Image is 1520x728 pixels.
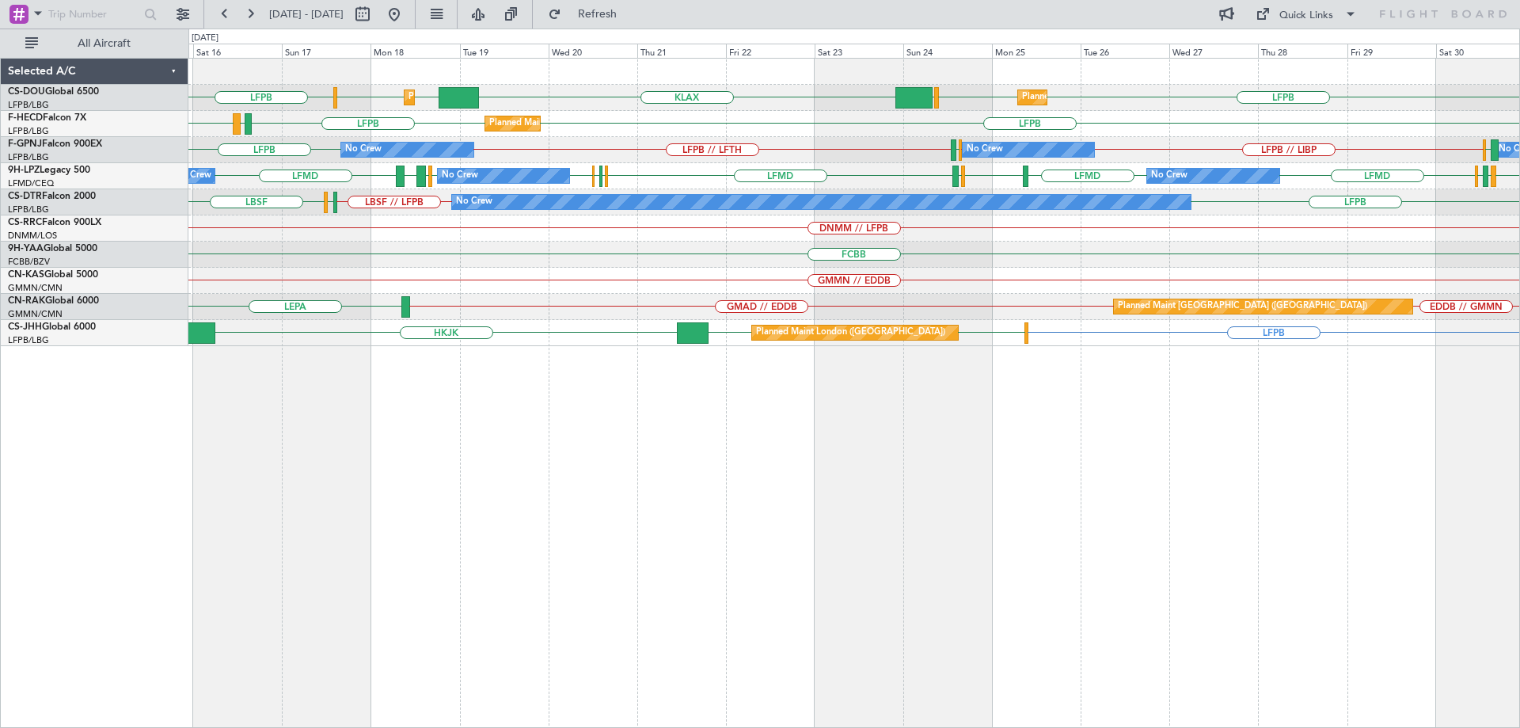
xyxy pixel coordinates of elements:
a: CN-KASGlobal 5000 [8,270,98,280]
span: [DATE] - [DATE] [269,7,344,21]
div: Thu 28 [1258,44,1347,58]
span: F-GPNJ [8,139,42,149]
div: No Crew [967,138,1003,162]
span: CS-RRC [8,218,42,227]
div: No Crew [345,138,382,162]
div: Wed 20 [549,44,637,58]
a: F-HECDFalcon 7X [8,113,86,123]
div: Sat 23 [815,44,903,58]
a: LFMD/CEQ [8,177,54,189]
span: 9H-LPZ [8,166,40,175]
a: LFPB/LBG [8,151,49,163]
div: Mon 18 [370,44,459,58]
span: CN-KAS [8,270,44,280]
div: Sun 24 [903,44,992,58]
span: 9H-YAA [8,244,44,253]
span: CS-JHH [8,322,42,332]
div: Planned Maint [GEOGRAPHIC_DATA] ([GEOGRAPHIC_DATA]) [408,86,658,109]
div: Planned Maint [GEOGRAPHIC_DATA] ([GEOGRAPHIC_DATA]) [1022,86,1271,109]
div: Planned Maint [GEOGRAPHIC_DATA] ([GEOGRAPHIC_DATA]) [489,112,739,135]
div: Tue 19 [460,44,549,58]
div: Fri 29 [1347,44,1436,58]
div: Fri 22 [726,44,815,58]
span: F-HECD [8,113,43,123]
input: Trip Number [48,2,139,26]
a: GMMN/CMN [8,282,63,294]
a: CS-JHHGlobal 6000 [8,322,96,332]
div: Mon 25 [992,44,1081,58]
button: Quick Links [1248,2,1365,27]
div: Sun 17 [282,44,370,58]
a: LFPB/LBG [8,334,49,346]
span: CS-DOU [8,87,45,97]
a: CS-DTRFalcon 2000 [8,192,96,201]
button: All Aircraft [17,31,172,56]
a: 9H-YAAGlobal 5000 [8,244,97,253]
button: Refresh [541,2,636,27]
div: Thu 21 [637,44,726,58]
div: No Crew [1151,164,1187,188]
a: CS-RRCFalcon 900LX [8,218,101,227]
a: F-GPNJFalcon 900EX [8,139,102,149]
div: [DATE] [192,32,218,45]
div: Sat 16 [193,44,282,58]
a: CN-RAKGlobal 6000 [8,296,99,306]
a: LFPB/LBG [8,99,49,111]
div: No Crew [442,164,478,188]
div: Planned Maint London ([GEOGRAPHIC_DATA]) [756,321,945,345]
span: All Aircraft [41,38,167,49]
div: Wed 27 [1169,44,1258,58]
a: 9H-LPZLegacy 500 [8,166,90,175]
span: Refresh [564,9,631,20]
a: LFPB/LBG [8,204,49,215]
span: CS-DTR [8,192,42,201]
div: No Crew [456,190,492,214]
a: GMMN/CMN [8,308,63,320]
a: LFPB/LBG [8,125,49,137]
div: Planned Maint [GEOGRAPHIC_DATA] ([GEOGRAPHIC_DATA]) [1118,295,1367,318]
div: Tue 26 [1081,44,1169,58]
a: FCBB/BZV [8,256,50,268]
a: CS-DOUGlobal 6500 [8,87,99,97]
div: No Crew [175,164,211,188]
div: Quick Links [1279,8,1333,24]
a: DNMM/LOS [8,230,57,242]
span: CN-RAK [8,296,45,306]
